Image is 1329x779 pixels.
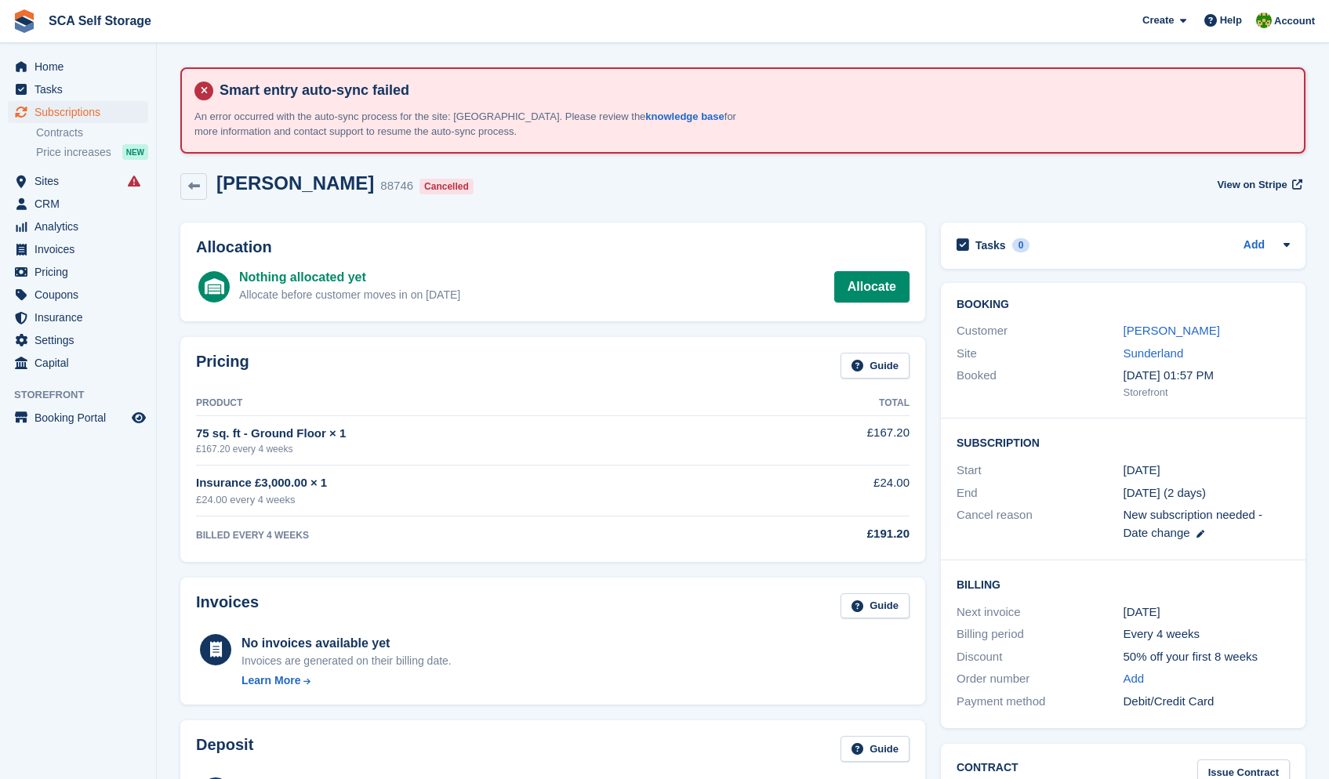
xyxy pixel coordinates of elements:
a: menu [8,407,148,429]
div: Cancel reason [957,506,1124,542]
div: Billing period [957,625,1124,643]
span: New subscription needed - Date change [1124,508,1263,539]
span: Sites [34,170,129,192]
h2: [PERSON_NAME] [216,172,374,194]
div: 50% off your first 8 weeks [1124,648,1291,666]
a: menu [8,78,148,100]
h2: Booking [957,299,1290,311]
a: Guide [841,353,910,379]
h2: Allocation [196,238,910,256]
span: CRM [34,193,129,215]
div: £24.00 every 4 weeks [196,492,752,508]
th: Total [752,391,910,416]
div: Order number [957,670,1124,688]
a: Guide [841,593,910,619]
td: £24.00 [752,466,910,516]
a: knowledge base [645,111,724,122]
div: Booked [957,367,1124,400]
p: An error occurred with the auto-sync process for the site: [GEOGRAPHIC_DATA]. Please review the f... [194,109,743,139]
a: menu [8,101,148,123]
h2: Pricing [196,353,249,379]
a: [PERSON_NAME] [1124,324,1220,337]
span: Invoices [34,238,129,260]
a: menu [8,352,148,374]
div: 88746 [380,177,413,195]
span: Coupons [34,284,129,306]
div: Storefront [1124,385,1291,400]
span: Insurance [34,306,129,328]
div: Every 4 weeks [1124,625,1291,643]
h4: Smart entry auto-sync failed [213,82,1291,100]
span: Pricing [34,261,129,283]
a: Add [1124,670,1145,688]
div: Cancelled [419,179,474,194]
div: [DATE] 01:57 PM [1124,367,1291,385]
a: View on Stripe [1211,172,1305,198]
span: Storefront [14,387,156,403]
td: £167.20 [752,415,910,465]
a: menu [8,284,148,306]
a: Allocate [834,271,910,303]
img: stora-icon-8386f47178a22dfd0bd8f6a31ec36ba5ce8667c1dd55bd0f319d3a0aa187defe.svg [13,9,36,33]
span: Settings [34,329,129,351]
h2: Deposit [196,736,253,762]
a: menu [8,329,148,351]
div: Debit/Credit Card [1124,693,1291,711]
span: Tasks [34,78,129,100]
div: NEW [122,144,148,160]
a: menu [8,261,148,283]
a: menu [8,193,148,215]
a: Learn More [241,672,452,689]
div: Next invoice [957,603,1124,621]
span: Subscriptions [34,101,129,123]
span: Analytics [34,216,129,237]
div: BILLED EVERY 4 WEEKS [196,528,752,542]
div: Customer [957,322,1124,340]
span: Home [34,56,129,78]
div: [DATE] [1124,603,1291,621]
span: Price increases [36,145,111,160]
div: No invoices available yet [241,634,452,653]
span: Capital [34,352,129,374]
a: menu [8,56,148,78]
span: Account [1274,13,1315,29]
a: menu [8,238,148,260]
div: 0 [1012,238,1030,252]
a: Contracts [36,125,148,140]
div: Allocate before customer moves in on [DATE] [239,287,460,303]
div: Learn More [241,672,300,689]
a: Price increases NEW [36,143,148,161]
div: Invoices are generated on their billing date. [241,653,452,669]
a: Guide [841,736,910,762]
a: Preview store [129,408,148,427]
i: Smart entry sync failures have occurred [128,175,140,187]
div: Insurance £3,000.00 × 1 [196,474,752,492]
div: End [957,484,1124,502]
div: Site [957,345,1124,363]
div: £191.20 [752,525,910,543]
a: SCA Self Storage [42,8,158,34]
div: Nothing allocated yet [239,268,460,287]
time: 2025-08-27 00:00:00 UTC [1124,462,1160,480]
th: Product [196,391,752,416]
h2: Invoices [196,593,259,619]
div: 75 sq. ft - Ground Floor × 1 [196,425,752,443]
span: Booking Portal [34,407,129,429]
span: Create [1142,13,1174,28]
a: Sunderland [1124,346,1184,360]
h2: Tasks [975,238,1006,252]
span: Help [1220,13,1242,28]
span: [DATE] (2 days) [1124,486,1207,499]
div: Payment method [957,693,1124,711]
a: menu [8,170,148,192]
div: Start [957,462,1124,480]
a: menu [8,216,148,237]
div: Discount [957,648,1124,666]
h2: Subscription [957,434,1290,450]
img: Sam Chapman [1256,13,1272,28]
div: £167.20 every 4 weeks [196,442,752,456]
span: View on Stripe [1217,177,1287,193]
a: menu [8,306,148,328]
a: Add [1244,237,1265,255]
h2: Billing [957,576,1290,592]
